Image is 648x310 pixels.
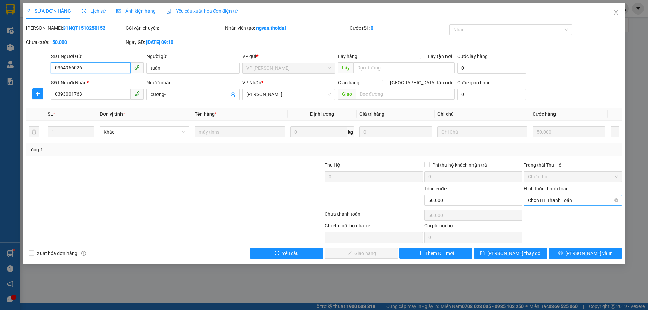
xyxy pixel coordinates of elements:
[606,3,625,22] button: Close
[387,79,455,86] span: [GEOGRAPHIC_DATA] tận nơi
[524,161,622,169] div: Trạng thái Thu Hộ
[533,126,605,137] input: 0
[338,62,353,73] span: Lấy
[324,210,424,222] div: Chưa thanh toán
[26,38,124,46] div: Chưa cước :
[242,80,261,85] span: VP Nhận
[275,251,279,256] span: exclamation-circle
[230,92,236,97] span: user-add
[371,25,373,31] b: 0
[134,65,140,70] span: phone
[242,53,335,60] div: VP gửi
[533,111,556,117] span: Cước hàng
[82,9,86,13] span: clock-circle
[359,111,384,117] span: Giá trị hàng
[104,127,185,137] span: Khác
[549,248,622,259] button: printer[PERSON_NAME] và In
[116,8,156,14] span: Ảnh kiện hàng
[32,88,43,99] button: plus
[613,10,619,15] span: close
[457,89,526,100] input: Cước giao hàng
[524,186,569,191] label: Hình thức thanh toán
[418,251,423,256] span: plus
[356,89,455,100] input: Dọc đường
[225,24,348,32] div: Nhân viên tạo:
[528,195,618,205] span: Chọn HT Thanh Toán
[611,126,619,137] button: plus
[52,39,67,45] b: 50.000
[325,162,340,168] span: Thu Hộ
[528,172,618,182] span: Chưa thu
[487,250,541,257] span: [PERSON_NAME] thay đổi
[81,251,86,256] span: info-circle
[437,126,527,137] input: Ghi Chú
[474,248,547,259] button: save[PERSON_NAME] thay đổi
[256,25,286,31] b: ngvan.thoidai
[134,91,140,96] span: phone
[558,251,563,256] span: printer
[480,251,485,256] span: save
[350,24,448,32] div: Cước rồi :
[29,146,250,153] div: Tổng: 1
[34,250,80,257] span: Xuất hóa đơn hàng
[325,222,423,232] div: Ghi chú nội bộ nhà xe
[424,222,522,232] div: Chi phí nội bộ
[435,108,530,121] th: Ghi chú
[26,8,71,14] span: SỬA ĐƠN HÀNG
[26,24,124,32] div: [PERSON_NAME]:
[195,111,217,117] span: Tên hàng
[48,111,53,117] span: SL
[51,79,144,86] div: SĐT Người Nhận
[195,126,285,137] input: VD: Bàn, Ghế
[29,126,39,137] button: delete
[146,79,239,86] div: Người nhận
[116,9,121,13] span: picture
[246,63,331,73] span: VP Nguyễn Quốc Trị
[359,126,432,137] input: 0
[457,54,488,59] label: Cước lấy hàng
[424,186,447,191] span: Tổng cước
[399,248,473,259] button: plusThêm ĐH mới
[282,250,299,257] span: Yêu cầu
[338,80,359,85] span: Giao hàng
[246,89,331,100] span: Lý Nhân
[325,248,398,259] button: checkGiao hàng
[353,62,455,73] input: Dọc đường
[63,25,105,31] b: 31NQT1510250152
[166,8,238,14] span: Yêu cầu xuất hóa đơn điện tử
[614,198,618,202] span: close-circle
[146,39,173,45] b: [DATE] 09:10
[425,250,454,257] span: Thêm ĐH mới
[457,63,526,74] input: Cước lấy hàng
[565,250,613,257] span: [PERSON_NAME] và In
[338,54,357,59] span: Lấy hàng
[338,89,356,100] span: Giao
[100,111,125,117] span: Đơn vị tính
[126,38,224,46] div: Ngày GD:
[425,53,455,60] span: Lấy tận nơi
[51,53,144,60] div: SĐT Người Gửi
[166,9,172,14] img: icon
[26,9,31,13] span: edit
[457,80,491,85] label: Cước giao hàng
[310,111,334,117] span: Định lượng
[347,126,354,137] span: kg
[126,24,224,32] div: Gói vận chuyển:
[250,248,323,259] button: exclamation-circleYêu cầu
[82,8,106,14] span: Lịch sử
[430,161,490,169] span: Phí thu hộ khách nhận trả
[146,53,239,60] div: Người gửi
[33,91,43,96] span: plus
